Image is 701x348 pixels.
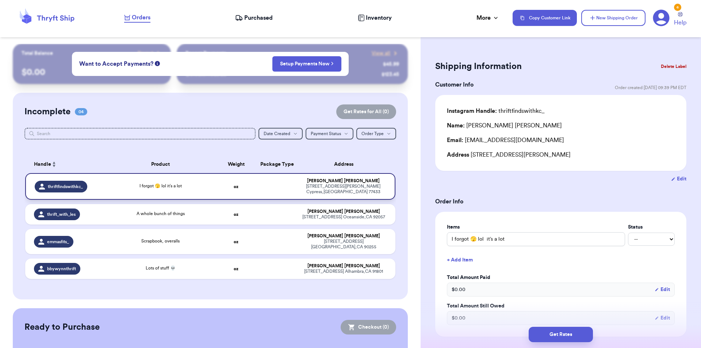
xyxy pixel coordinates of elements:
p: Total Balance [22,50,53,57]
a: Help [674,12,686,27]
th: Product [105,156,217,173]
span: Address [447,152,469,158]
th: Weight [216,156,256,173]
input: Search [24,128,256,139]
span: Help [674,18,686,27]
th: Package Type [256,156,296,173]
div: [STREET_ADDRESS][PERSON_NAME] [447,150,675,159]
button: Payment Status [306,128,353,139]
span: Orders [132,13,150,22]
a: Setup Payments Now [280,60,334,68]
p: Recent Payments [185,50,226,57]
label: Total Amount Still Owed [447,302,675,310]
div: [STREET_ADDRESS][PERSON_NAME] Cypress , [GEOGRAPHIC_DATA] 77433 [300,184,386,195]
h2: Ready to Purchase [24,321,100,333]
span: thriftfindswithkc_ [48,184,83,190]
span: emmasfits_ [47,239,69,245]
button: Setup Payments Now [272,56,341,72]
label: Total Amount Paid [447,274,675,281]
button: Get Rates [529,327,593,342]
div: [PERSON_NAME] [PERSON_NAME] [300,263,387,269]
div: [STREET_ADDRESS] [GEOGRAPHIC_DATA] , CA 90255 [300,239,387,250]
button: Delete Label [658,58,689,74]
span: Want to Accept Payments? [79,60,153,68]
span: Scrapbook, overalls [141,239,180,243]
strong: oz [234,184,238,189]
span: Instagram Handle: [447,108,497,114]
label: Status [628,223,675,231]
div: [PERSON_NAME] [PERSON_NAME] [300,233,387,239]
button: + Add Item [444,252,678,268]
span: Date Created [264,131,290,136]
span: Handle [34,161,51,168]
span: 04 [75,108,87,115]
h3: Order Info [435,197,686,206]
a: Orders [124,13,150,23]
button: Edit [655,286,670,293]
h2: Incomplete [24,106,70,118]
span: I forgot 🫣 lol it’s a lot [139,184,182,188]
button: Order Type [356,128,396,139]
span: Order Type [361,131,384,136]
div: 6 [674,4,681,11]
div: [STREET_ADDRESS] Oceanside , CA 92057 [300,214,387,220]
button: New Shipping Order [581,10,646,26]
span: Name: [447,123,465,129]
strong: oz [234,212,238,217]
strong: oz [234,267,238,271]
span: Order created: [DATE] 09:39 PM EDT [615,85,686,91]
button: Edit [671,175,686,183]
button: Edit [655,314,670,322]
button: Sort ascending [51,160,57,169]
div: [PERSON_NAME] [PERSON_NAME] [447,121,562,130]
label: Items [447,223,625,231]
span: Purchased [244,14,273,22]
p: $ 0.00 [22,66,162,78]
span: Inventory [366,14,392,22]
strong: oz [234,240,238,244]
span: thrift_with_les [47,211,76,217]
th: Address [296,156,396,173]
button: Checkout (0) [341,320,396,334]
a: Inventory [358,14,392,22]
span: A whole bunch of things [137,211,185,216]
div: thriftfindswithkc_ [447,107,545,115]
div: [PERSON_NAME] [PERSON_NAME] [300,209,387,214]
a: Payout [138,50,162,57]
a: View all [372,50,399,57]
span: $ 0.00 [452,286,466,293]
button: Date Created [258,128,303,139]
span: Payment Status [311,131,341,136]
div: [STREET_ADDRESS] Alhambra , CA 91801 [300,269,387,274]
div: [EMAIL_ADDRESS][DOMAIN_NAME] [447,136,675,145]
h2: Shipping Information [435,61,522,72]
span: Email: [447,137,463,143]
span: Payout [138,50,153,57]
span: $ 0.00 [452,314,466,322]
a: Purchased [235,14,273,22]
h3: Customer Info [435,80,474,89]
button: Copy Customer Link [513,10,577,26]
div: More [476,14,499,22]
a: 6 [653,9,670,26]
div: $ 123.45 [382,71,399,78]
span: View all [372,50,390,57]
div: $ 45.99 [383,61,399,68]
div: [PERSON_NAME] [PERSON_NAME] [300,178,386,184]
span: bbywynnthrift [47,266,76,272]
span: Lots of stuff 💀 [146,266,176,270]
button: Get Rates for All (0) [336,104,396,119]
